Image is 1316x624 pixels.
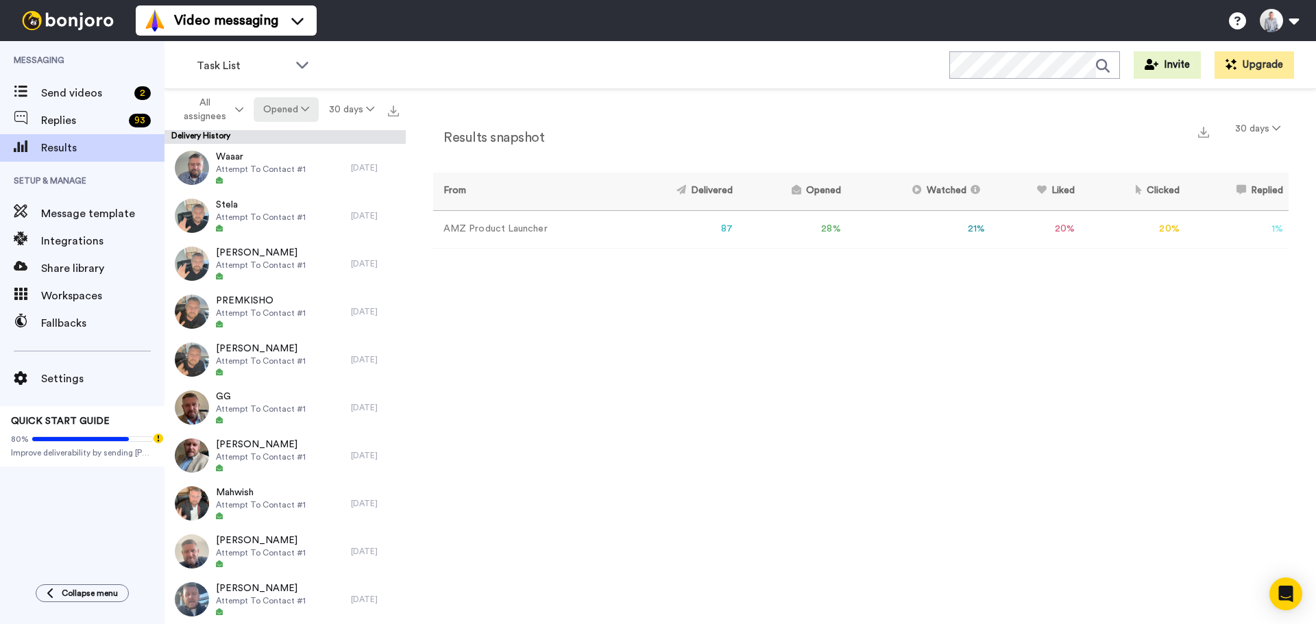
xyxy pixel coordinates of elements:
div: 93 [129,114,151,127]
span: Fallbacks [41,315,164,332]
span: Attempt To Contact #1 [216,355,306,366]
div: [DATE] [351,354,399,365]
a: MahwishAttempt To Contact #1[DATE] [164,479,406,527]
th: Clicked [1080,173,1185,210]
div: Open Intercom Messenger [1269,577,1302,610]
span: Attempt To Contact #1 [216,547,306,558]
span: [PERSON_NAME] [216,438,306,451]
img: 87d4121d-b41d-47ab-862e-143184c5f35e-thumb.jpg [175,342,209,377]
span: Replies [41,112,123,129]
th: Delivered [620,173,738,210]
div: [DATE] [351,594,399,605]
span: PREMKISHO [216,294,306,308]
span: [PERSON_NAME] [216,342,306,355]
div: Delivery History [164,130,406,144]
img: vm-color.svg [144,10,166,32]
div: [DATE] [351,546,399,557]
img: bj-logo-header-white.svg [16,11,119,30]
span: Attempt To Contact #1 [216,164,306,175]
span: Collapse menu [62,588,118,599]
span: Integrations [41,233,164,249]
img: 6ba7ed10-49f0-459e-9d6c-66c53323a99c-thumb.jpg [175,151,209,185]
th: Liked [990,173,1080,210]
img: 90deee84-530b-4105-839b-d8547e18d36f-thumb.jpg [175,247,209,281]
td: 28 % [738,210,846,248]
span: Attempt To Contact #1 [216,212,306,223]
span: Attempt To Contact #1 [216,308,306,319]
span: Improve deliverability by sending [PERSON_NAME]’s from your own email [11,447,154,458]
span: Settings [41,371,164,387]
div: Tooltip anchor [152,432,164,445]
button: 30 days [319,97,384,122]
td: 20 % [1080,210,1185,248]
button: Invite [1134,51,1201,79]
div: [DATE] [351,306,399,317]
td: 21 % [846,210,990,248]
button: Export all results that match these filters now. [384,99,403,120]
td: 87 [620,210,738,248]
span: All assignees [177,96,232,123]
a: PREMKISHOAttempt To Contact #1[DATE] [164,288,406,336]
img: export.svg [388,105,399,116]
img: d80c42ff-5e9c-4d66-9ef6-99c114fd5dfe-thumb.jpg [175,486,209,521]
h2: Results snapshot [433,130,544,145]
div: [DATE] [351,210,399,221]
span: Attempt To Contact #1 [216,403,306,414]
span: GG [216,390,306,403]
a: [PERSON_NAME]Attempt To Contact #1[DATE] [164,432,406,479]
img: c165f0a7-67d6-47a3-a42d-7e2fa6bf1c0e-thumb.jpg [175,534,209,569]
span: Stela [216,198,306,212]
img: 00c99bde-e4e6-4180-b0f0-01570524c67d-thumb.jpg [175,582,209,616]
div: 2 [134,86,151,100]
span: Workspaces [41,288,164,304]
span: Results [41,140,164,156]
td: 1 % [1185,210,1289,248]
button: Upgrade [1215,51,1294,79]
span: Task List [197,58,289,74]
span: Share library [41,260,164,277]
a: StelaAttempt To Contact #1[DATE] [164,192,406,240]
button: Opened [254,97,319,122]
span: [PERSON_NAME] [216,582,306,595]
th: Watched [846,173,990,210]
button: Export a summary of each team member’s results that match this filter now. [1194,121,1213,141]
div: [DATE] [351,450,399,461]
th: Opened [738,173,846,210]
th: From [433,173,620,210]
th: Replied [1185,173,1289,210]
button: All assignees [167,90,254,129]
td: 20 % [990,210,1080,248]
a: [PERSON_NAME]Attempt To Contact #1[DATE] [164,336,406,384]
a: [PERSON_NAME]Attempt To Contact #1[DATE] [164,575,406,623]
span: Attempt To Contact #1 [216,260,306,271]
span: Attempt To Contact #1 [216,499,306,510]
span: Attempt To Contact #1 [216,595,306,606]
button: Collapse menu [36,584,129,602]
span: QUICK START GUIDE [11,416,110,426]
div: [DATE] [351,258,399,269]
td: AMZ Product Launcher [433,210,620,248]
span: Send videos [41,85,129,101]
span: Waaar [216,150,306,164]
span: Attempt To Contact #1 [216,451,306,462]
span: Message template [41,205,164,222]
a: GGAttempt To Contact #1[DATE] [164,384,406,432]
a: [PERSON_NAME]Attempt To Contact #1[DATE] [164,240,406,288]
div: [DATE] [351,498,399,509]
span: [PERSON_NAME] [216,246,306,260]
img: export.svg [1198,127,1209,138]
span: 80% [11,434,29,445]
div: [DATE] [351,402,399,413]
button: 30 days [1227,116,1289,141]
span: Video messaging [174,11,278,30]
img: 04c69f53-fd27-4661-adcf-7b259d65ff2d-thumb.jpg [175,390,209,425]
img: bb233b6d-d572-425e-be41-0a818a4c4dc1-thumb.jpg [175,295,209,329]
img: 63857c69-23e9-4f59-910e-a06d116cd82d-thumb.jpg [175,438,209,473]
a: WaaarAttempt To Contact #1[DATE] [164,144,406,192]
a: [PERSON_NAME]Attempt To Contact #1[DATE] [164,527,406,575]
img: c59abbd0-a8df-4194-ba4e-54f7eaf59977-thumb.jpg [175,199,209,233]
span: Mahwish [216,486,306,499]
span: [PERSON_NAME] [216,534,306,547]
div: [DATE] [351,162,399,173]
